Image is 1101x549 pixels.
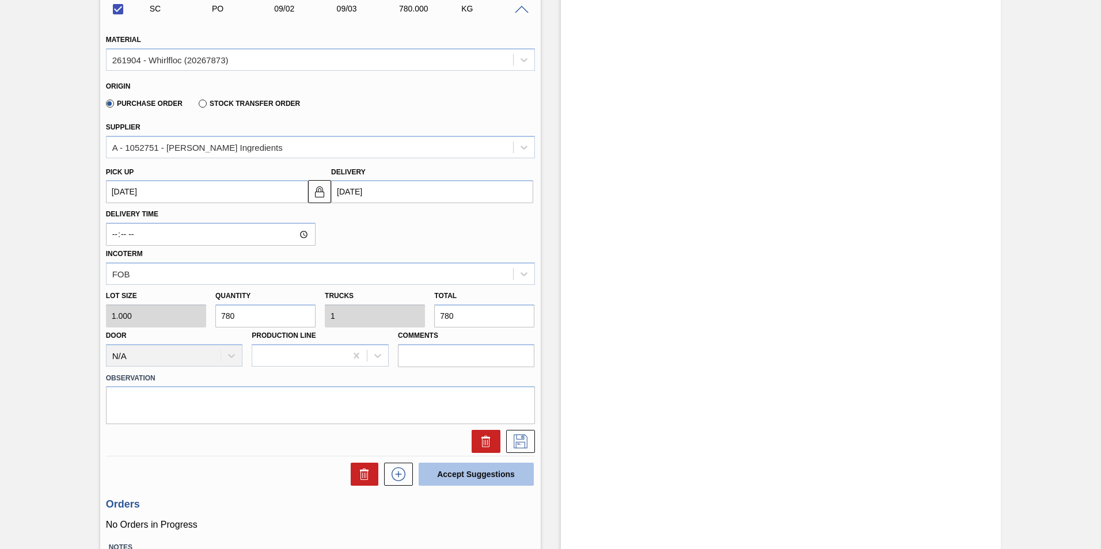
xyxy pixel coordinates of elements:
[396,4,466,13] div: 780.000
[112,55,229,64] div: 261904 - Whirlfloc (20267873)
[112,142,283,152] div: A - 1052751 - [PERSON_NAME] Ingredients
[106,498,535,510] h3: Orders
[434,292,457,300] label: Total
[106,520,535,530] p: No Orders in Progress
[106,206,316,223] label: Delivery Time
[106,123,141,131] label: Supplier
[209,4,279,13] div: Purchase order
[331,180,533,203] input: mm/dd/yyyy
[308,180,331,203] button: locked
[106,82,131,90] label: Origin
[466,430,500,453] div: Delete Suggestion
[345,463,378,486] div: Delete Suggestions
[112,269,130,279] div: FOB
[106,100,183,108] label: Purchase Order
[419,463,534,486] button: Accept Suggestions
[378,463,413,486] div: New suggestion
[325,292,354,300] label: Trucks
[500,430,535,453] div: Save Suggestion
[147,4,217,13] div: Suggestion Created
[313,185,326,199] img: locked
[271,4,341,13] div: 09/02/2025
[215,292,250,300] label: Quantity
[106,288,206,304] label: Lot size
[413,462,535,487] div: Accept Suggestions
[106,250,143,258] label: Incoterm
[398,327,535,344] label: Comments
[106,331,127,340] label: Door
[199,100,300,108] label: Stock Transfer Order
[458,4,528,13] div: KG
[331,168,366,176] label: Delivery
[106,36,141,44] label: Material
[106,168,134,176] label: Pick up
[252,331,316,340] label: Production Line
[106,370,535,387] label: Observation
[106,180,308,203] input: mm/dd/yyyy
[334,4,404,13] div: 09/03/2025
